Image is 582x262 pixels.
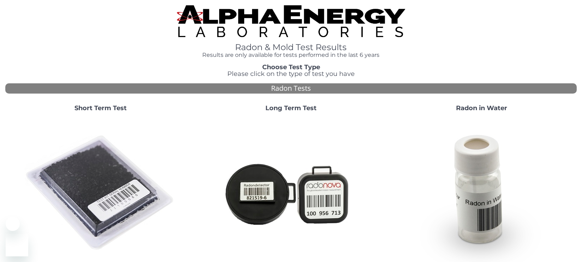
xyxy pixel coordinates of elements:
strong: Choose Test Type [262,63,320,71]
strong: Long Term Test [265,104,317,112]
iframe: Button to launch messaging window [6,234,28,256]
img: TightCrop.jpg [177,5,406,37]
strong: Radon in Water [456,104,507,112]
h4: Results are only available for tests performed in the last 6 years [177,52,406,58]
div: Radon Tests [5,83,577,94]
span: Please click on the type of test you have [227,70,355,78]
strong: Short Term Test [74,104,127,112]
h1: Radon & Mold Test Results [177,43,406,52]
iframe: Close message [6,217,20,231]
